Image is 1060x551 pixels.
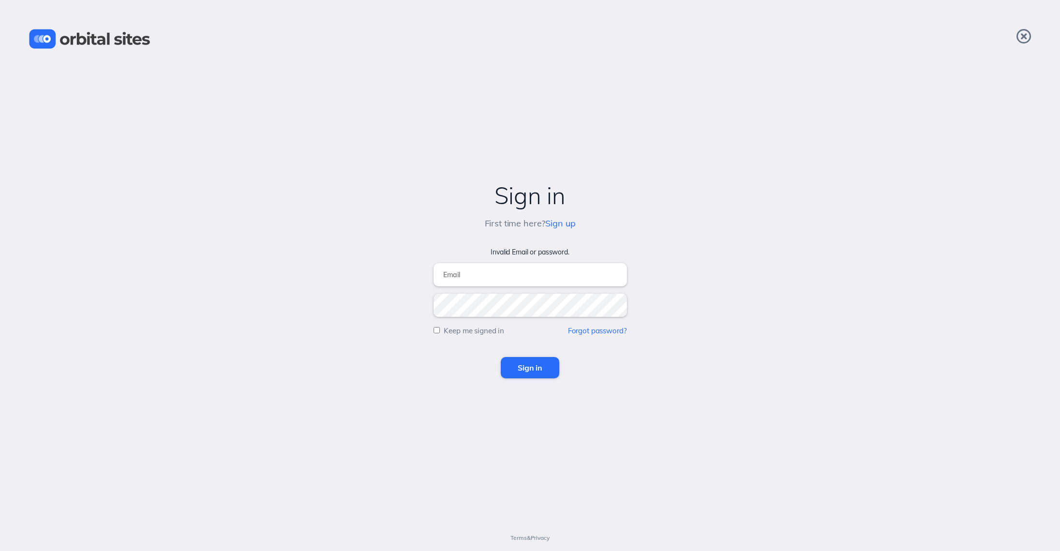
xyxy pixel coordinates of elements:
[501,357,559,378] input: Sign in
[485,219,576,229] h5: First time here?
[444,326,504,335] label: Keep me signed in
[568,326,627,335] a: Forgot password?
[510,534,526,541] a: Terms
[545,218,575,229] a: Sign up
[29,29,150,49] img: Orbital Sites Logo
[10,182,1050,209] h2: Sign in
[10,248,1050,378] form: Invalid Email or password.
[531,534,550,541] a: Privacy
[434,263,627,286] input: Email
